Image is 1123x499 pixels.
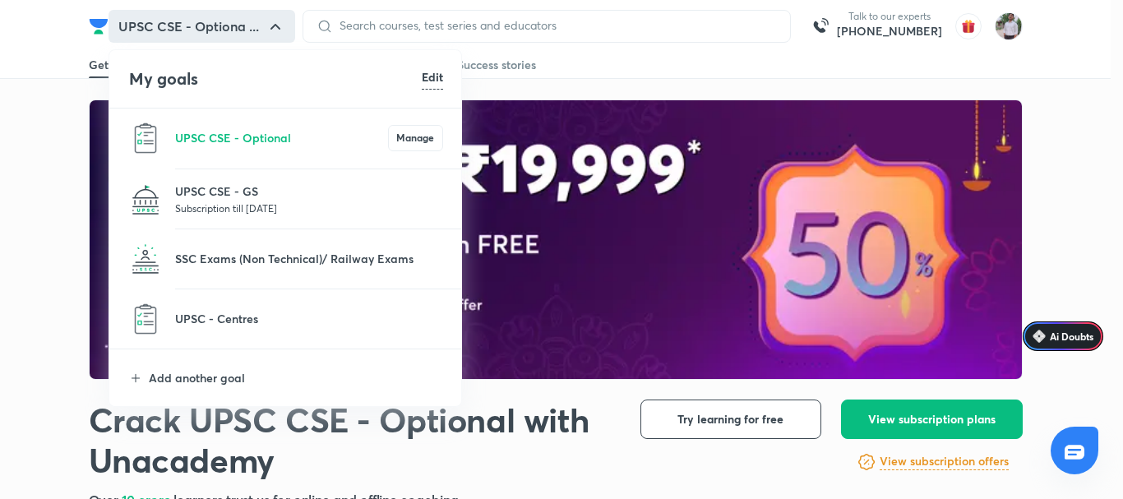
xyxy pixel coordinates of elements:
[129,122,162,155] img: UPSC CSE - Optional
[175,310,443,327] p: UPSC - Centres
[388,125,443,151] button: Manage
[175,200,443,216] p: Subscription till [DATE]
[129,243,162,275] img: SSC Exams (Non Technical)/ Railway Exams
[129,67,422,91] h4: My goals
[175,250,443,267] p: SSC Exams (Non Technical)/ Railway Exams
[422,68,443,85] h6: Edit
[129,303,162,335] img: UPSC - Centres
[149,369,443,386] p: Add another goal
[129,183,162,216] img: UPSC CSE - GS
[175,183,443,200] p: UPSC CSE - GS
[175,129,388,146] p: UPSC CSE - Optional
